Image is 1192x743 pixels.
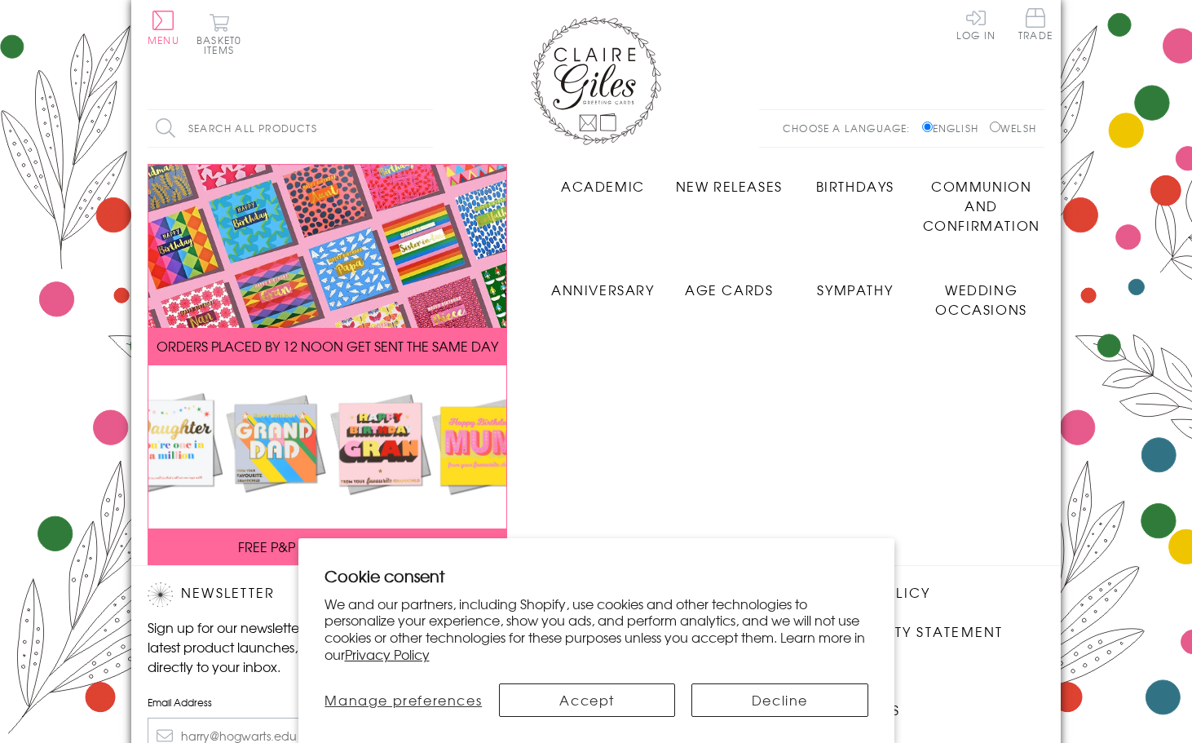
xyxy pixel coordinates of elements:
span: Age Cards [685,280,773,299]
input: English [922,122,933,132]
span: Manage preferences [324,690,482,710]
a: Accessibility Statement [801,621,1004,643]
p: Sign up for our newsletter to receive the latest product launches, news and offers directly to yo... [148,617,425,676]
h2: Cookie consent [324,564,868,587]
span: Communion and Confirmation [923,176,1040,235]
span: New Releases [676,176,783,196]
img: Claire Giles Greetings Cards [531,16,661,145]
a: Anniversary [540,268,666,299]
button: Decline [691,683,868,717]
span: Sympathy [817,280,893,299]
span: Trade [1018,8,1053,40]
button: Menu [148,11,179,45]
span: Anniversary [551,280,655,299]
a: Privacy Policy [345,644,430,664]
input: Search [417,110,433,147]
label: Email Address [148,695,425,710]
span: Birthdays [816,176,894,196]
input: Search all products [148,110,433,147]
a: Communion and Confirmation [918,164,1044,235]
button: Accept [499,683,675,717]
p: Choose a language: [783,121,919,135]
h2: Newsletter [148,582,425,607]
a: Log In [956,8,996,40]
input: Welsh [990,122,1000,132]
span: Wedding Occasions [935,280,1026,319]
a: Sympathy [792,268,919,299]
label: English [922,121,987,135]
span: FREE P&P ON ALL UK ORDERS [238,537,417,556]
a: Academic [540,164,666,196]
span: Menu [148,33,179,47]
a: Trade [1018,8,1053,43]
span: ORDERS PLACED BY 12 NOON GET SENT THE SAME DAY [157,336,498,356]
button: Manage preferences [324,683,483,717]
a: Age Cards [666,268,792,299]
span: 0 items [204,33,241,57]
a: New Releases [666,164,792,196]
a: Birthdays [792,164,919,196]
p: We and our partners, including Shopify, use cookies and other technologies to personalize your ex... [324,595,868,663]
span: Academic [561,176,645,196]
button: Basket0 items [196,13,241,55]
a: Wedding Occasions [918,268,1044,319]
label: Welsh [990,121,1036,135]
